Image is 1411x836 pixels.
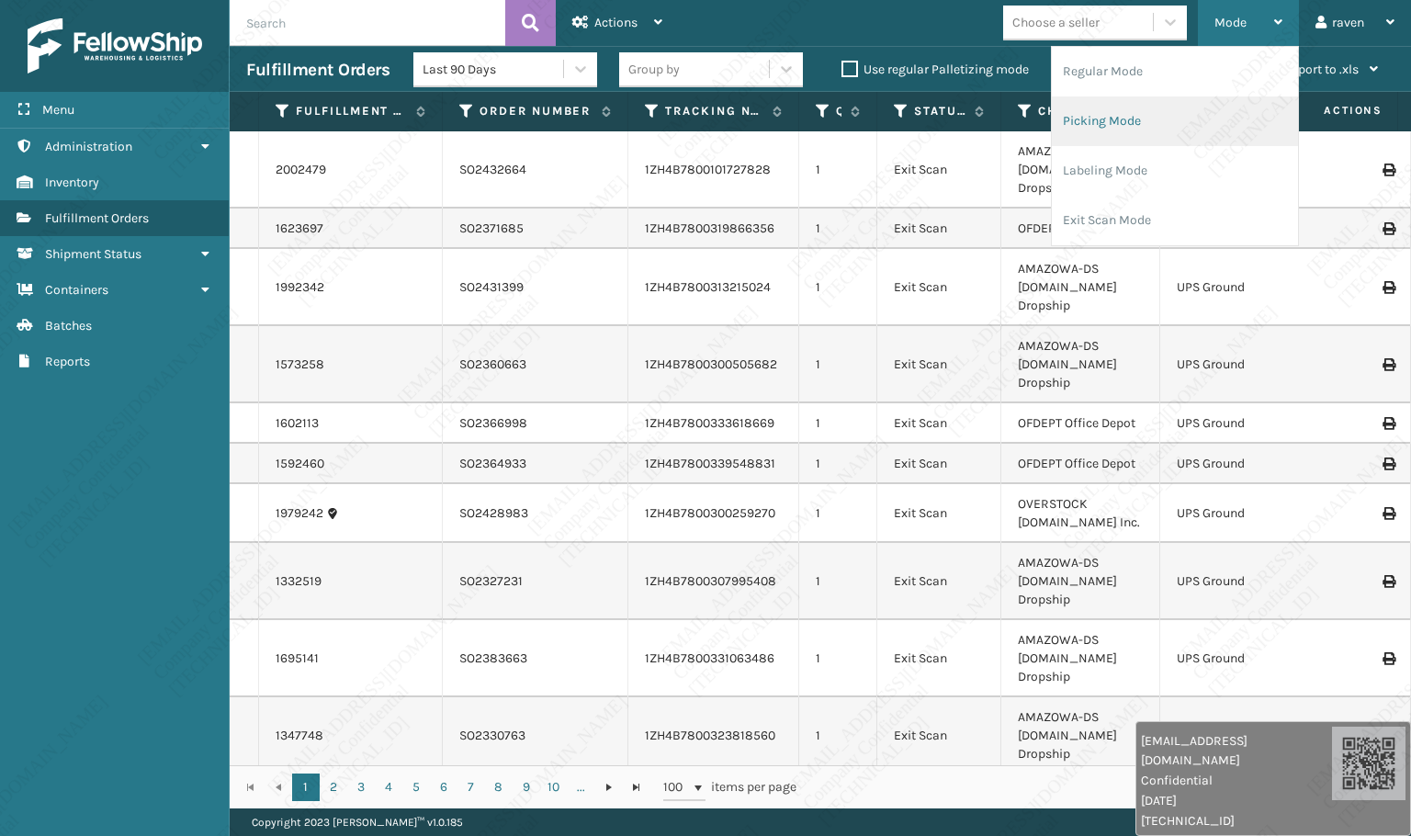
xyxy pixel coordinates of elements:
span: [TECHNICAL_ID] [1141,811,1332,830]
span: [EMAIL_ADDRESS][DOMAIN_NAME] [1141,731,1332,770]
div: Group by [628,60,680,79]
td: 1 [799,484,877,543]
td: SO2366998 [443,403,628,444]
i: Print Label [1383,575,1394,588]
i: Print Label [1383,507,1394,520]
span: Mode [1214,15,1247,30]
a: Go to the next page [595,774,623,801]
span: items per page [663,774,797,801]
td: Exit Scan [877,543,1001,620]
a: 1979242 [276,504,323,523]
td: SO2428983 [443,484,628,543]
span: Go to the last page [629,780,644,795]
a: 6 [430,774,457,801]
label: Status [914,103,965,119]
td: OVERSTOCK [DOMAIN_NAME] Inc. [1001,484,1160,543]
td: UPS Ground [1160,249,1336,326]
td: SO2383663 [443,620,628,697]
label: Order Number [480,103,593,119]
td: AMAZOWA-DS [DOMAIN_NAME] Dropship [1001,697,1160,774]
label: Fulfillment Order Id [296,103,407,119]
td: AMAZOWA-DS [DOMAIN_NAME] Dropship [1001,620,1160,697]
a: 1695141 [276,650,319,668]
span: Inventory [45,175,99,190]
a: 9 [513,774,540,801]
a: 3 [347,774,375,801]
a: 7 [457,774,485,801]
i: Print Label [1383,164,1394,176]
td: Exit Scan [877,403,1001,444]
a: 8 [485,774,513,801]
a: 1ZH4B7800331063486 [645,650,774,666]
a: Go to the last page [623,774,650,801]
td: Exit Scan [877,697,1001,774]
td: Exit Scan [877,131,1001,209]
td: Exit Scan [877,484,1001,543]
i: Print Label [1383,281,1394,294]
span: Actions [594,15,638,30]
td: UPS Ground [1160,697,1336,774]
td: UPS Ground [1160,403,1336,444]
td: AMAZOWA-DS [DOMAIN_NAME] Dropship [1001,326,1160,403]
a: 1ZH4B7800323818560 [645,728,775,743]
td: OFDEPT Office Depot [1001,209,1160,249]
div: Last 90 Days [423,60,565,79]
td: AMAZOWA-DS [DOMAIN_NAME] Dropship [1001,249,1160,326]
td: UPS Ground [1160,543,1336,620]
span: [DATE] [1141,791,1332,810]
a: 1332519 [276,572,322,591]
div: Choose a seller [1012,13,1100,32]
a: ... [568,774,595,801]
td: 1 [799,620,877,697]
a: 1ZH4B7800300259270 [645,505,775,521]
span: Reports [45,354,90,369]
td: SO2432664 [443,131,628,209]
a: 1ZH4B7800101727828 [645,162,771,177]
td: OFDEPT Office Depot [1001,444,1160,484]
td: OFDEPT Office Depot [1001,403,1160,444]
a: 2 [320,774,347,801]
span: Export to .xls [1284,62,1359,77]
span: Fulfillment Orders [45,210,149,226]
span: Go to the next page [602,780,616,795]
td: 1 [799,444,877,484]
h3: Fulfillment Orders [246,59,389,81]
td: SO2330763 [443,697,628,774]
a: 1ZH4B7800319866356 [645,220,774,236]
span: Administration [45,139,132,154]
td: 1 [799,403,877,444]
a: 1602113 [276,414,319,433]
td: Exit Scan [877,209,1001,249]
td: 1 [799,697,877,774]
td: UPS Ground [1160,444,1336,484]
td: AMAZOWA-DS [DOMAIN_NAME] Dropship [1001,543,1160,620]
td: Exit Scan [877,620,1001,697]
a: 2002479 [276,161,326,179]
i: Print Label [1383,458,1394,470]
a: 1ZH4B7800333618669 [645,415,774,431]
div: 1 - 100 of 43051 items [822,778,1391,796]
a: 1623697 [276,220,323,238]
a: 1592460 [276,455,324,473]
span: 100 [663,778,691,796]
td: 1 [799,543,877,620]
li: Picking Mode [1052,96,1298,146]
td: UPS Ground [1160,326,1336,403]
span: Confidential [1141,771,1332,790]
i: Print Label [1383,652,1394,665]
td: SO2371685 [443,209,628,249]
span: Menu [42,102,74,118]
label: Channel [1038,103,1124,119]
td: SO2360663 [443,326,628,403]
li: Exit Scan Mode [1052,196,1298,245]
td: SO2431399 [443,249,628,326]
i: Print Label [1383,222,1394,235]
td: Exit Scan [877,249,1001,326]
td: AMAZOWA-DS [DOMAIN_NAME] Dropship [1001,131,1160,209]
label: Tracking Number [665,103,763,119]
a: 1 [292,774,320,801]
a: 5 [402,774,430,801]
span: Batches [45,318,92,333]
a: 4 [375,774,402,801]
td: UPS Ground [1160,484,1336,543]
